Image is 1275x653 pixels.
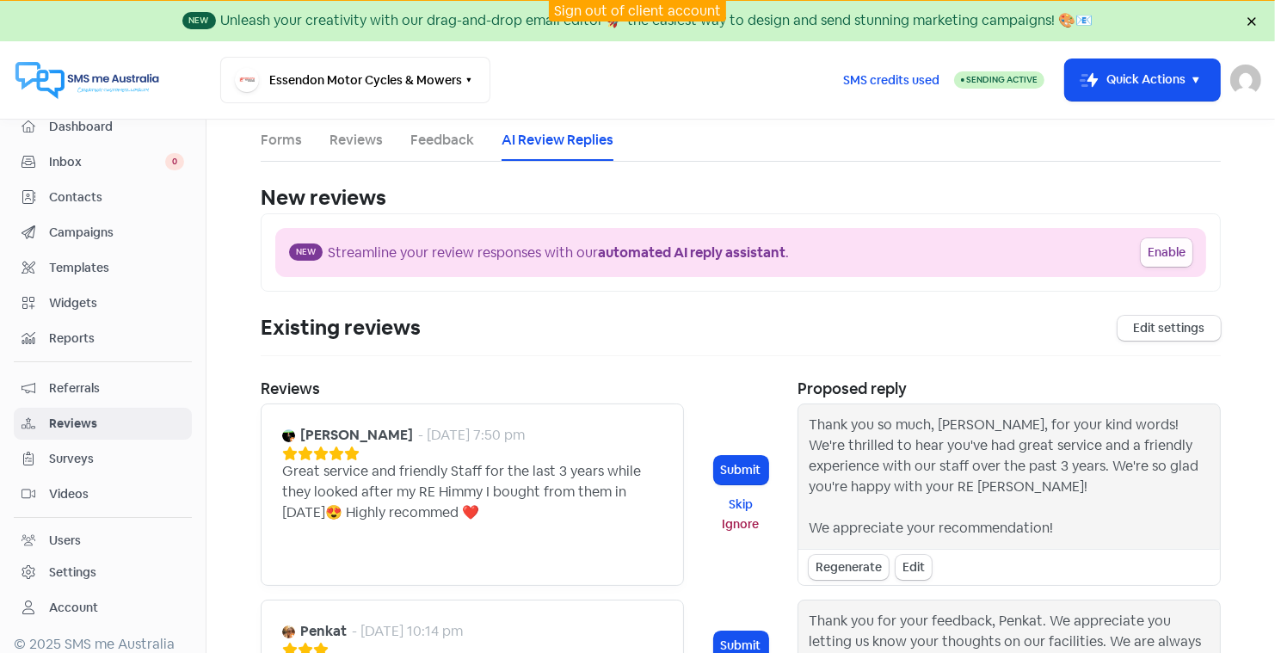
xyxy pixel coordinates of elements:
a: Reports [14,323,192,354]
button: Enable [1141,238,1192,267]
a: Inbox 0 [14,146,192,178]
a: Dashboard [14,111,192,143]
a: Campaigns [14,217,192,249]
button: Essendon Motor Cycles & Mowers [220,57,490,103]
a: Feedback [410,130,474,151]
div: Reviews [261,377,684,400]
a: Sending Active [954,70,1044,90]
div: Great service and friendly Staff for the last 3 years while they looked after my RE Himmy I bough... [282,461,662,523]
a: Surveys [14,443,192,475]
span: Inbox [49,153,165,171]
span: Dashboard [49,118,184,136]
b: [PERSON_NAME] [300,425,413,446]
span: SMS credits used [843,71,939,89]
a: Contacts [14,182,192,213]
div: New reviews [261,182,1221,213]
a: Settings [14,557,192,588]
b: Penkat [300,621,347,642]
span: Videos [49,485,184,503]
div: Users [49,532,81,550]
div: Edit [896,555,932,580]
a: Templates [14,252,192,284]
img: Avatar [282,625,295,638]
div: Proposed reply [798,377,1221,400]
span: Reviews [49,415,184,433]
div: Regenerate [809,555,889,580]
span: Contacts [49,188,184,206]
div: Existing reviews [261,312,421,343]
span: 0 [165,153,184,170]
span: Widgets [49,294,184,312]
a: Users [14,525,192,557]
img: User [1230,65,1261,95]
a: Widgets [14,287,192,319]
span: Campaigns [49,224,184,242]
a: Reviews [330,130,383,151]
div: - [DATE] 7:50 pm [418,425,525,446]
a: Referrals [14,373,192,404]
a: SMS credits used [828,70,954,88]
button: Ignore [714,514,768,534]
div: Account [49,599,98,617]
button: Quick Actions [1065,59,1220,101]
span: New [289,243,323,261]
a: Forms [261,130,302,151]
img: Avatar [282,429,295,442]
span: Reports [49,330,184,348]
div: Thank you so much, [PERSON_NAME], for your kind words! We're thrilled to hear you've had great se... [809,415,1210,539]
span: Sending Active [966,74,1038,85]
a: Sign out of client account [554,2,721,20]
div: - [DATE] 10:14 pm [352,621,463,642]
div: Streamline your review responses with our . [328,243,789,263]
b: automated AI reply assistant [598,243,785,262]
a: AI Review Replies [502,130,613,151]
a: Edit settings [1118,316,1221,341]
button: Submit [714,456,768,484]
a: Account [14,592,192,624]
a: Videos [14,478,192,510]
a: Reviews [14,408,192,440]
div: Settings [49,564,96,582]
span: Templates [49,259,184,277]
span: Surveys [49,450,184,468]
button: Skip [714,495,768,514]
span: Referrals [49,379,184,397]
